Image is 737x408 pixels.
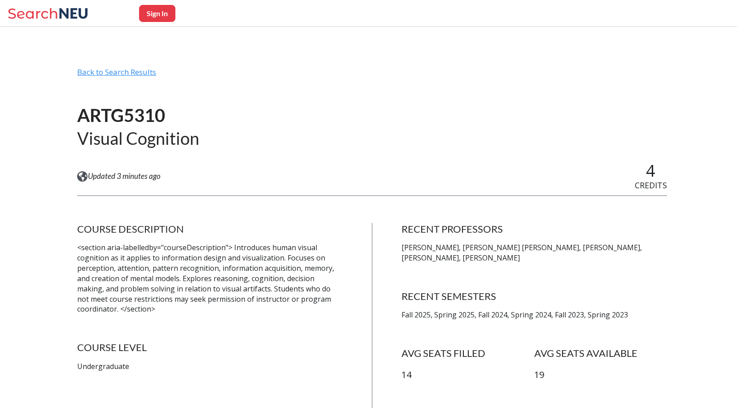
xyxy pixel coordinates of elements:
[77,223,342,235] h4: COURSE DESCRIPTION
[401,310,667,320] p: Fall 2025, Spring 2025, Fall 2024, Spring 2024, Fall 2023, Spring 2023
[401,369,534,382] p: 14
[77,243,342,314] p: <section aria-labelledby="courseDescription"> Introduces human visual cognition as it applies to ...
[635,180,667,191] span: CREDITS
[88,171,161,181] span: Updated 3 minutes ago
[646,160,655,182] span: 4
[139,5,175,22] button: Sign In
[401,347,534,360] h4: AVG SEATS FILLED
[77,127,199,149] h2: Visual Cognition
[534,369,667,382] p: 19
[77,361,342,372] p: Undergraduate
[77,67,667,84] div: Back to Search Results
[401,290,667,303] h4: RECENT SEMESTERS
[401,223,667,235] h4: RECENT PROFESSORS
[534,347,667,360] h4: AVG SEATS AVAILABLE
[77,104,199,127] h1: ARTG5310
[401,243,667,263] p: [PERSON_NAME], [PERSON_NAME] [PERSON_NAME], [PERSON_NAME], [PERSON_NAME], [PERSON_NAME]
[77,341,342,354] h4: COURSE LEVEL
